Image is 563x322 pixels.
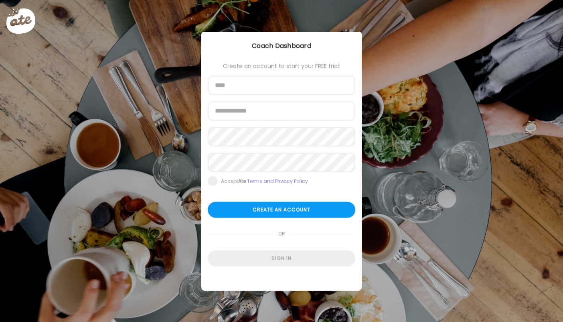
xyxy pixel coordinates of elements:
[221,178,308,185] div: Accept
[238,178,246,185] b: Ate
[247,178,308,185] a: Terms and Privacy Policy
[275,226,288,242] span: or
[208,63,355,69] div: Create an account to start your FREE trial:
[208,202,355,218] div: Create an account
[208,251,355,267] div: Sign in
[201,41,362,51] div: Coach Dashboard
